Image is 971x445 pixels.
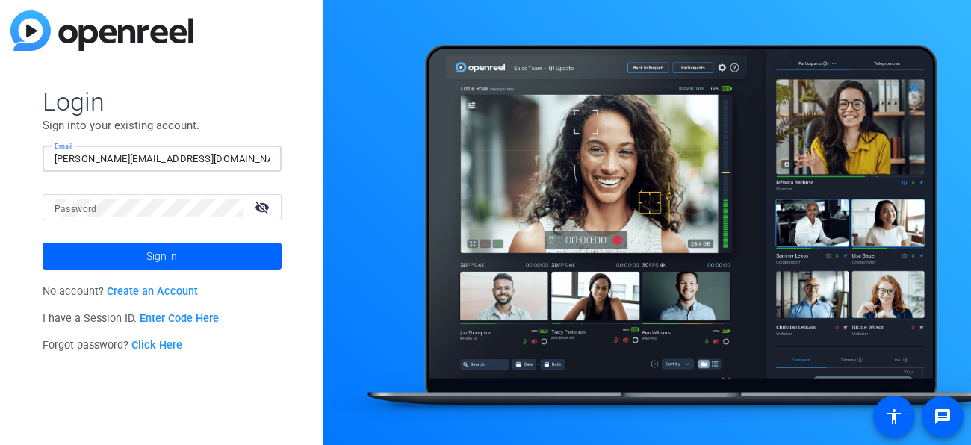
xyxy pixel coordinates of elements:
[43,312,220,325] span: I have a Session ID.
[55,142,73,150] mat-label: Email
[43,86,282,117] span: Login
[146,237,177,275] span: Sign in
[43,285,199,298] span: No account?
[934,408,952,426] mat-icon: message
[131,339,182,352] a: Click Here
[43,117,282,134] p: Sign into your existing account.
[246,196,282,218] mat-icon: visibility_off
[55,150,270,168] input: Enter Email Address
[43,339,183,352] span: Forgot password?
[43,243,282,270] button: Sign in
[10,10,193,51] img: blue-gradient.svg
[107,285,198,298] a: Create an Account
[55,204,97,214] mat-label: Password
[140,312,219,325] a: Enter Code Here
[885,408,903,426] mat-icon: accessibility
